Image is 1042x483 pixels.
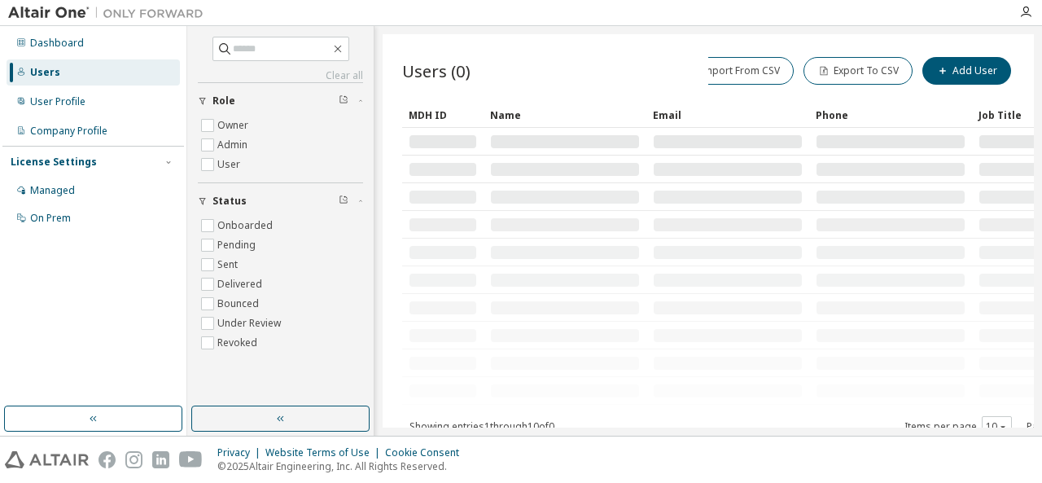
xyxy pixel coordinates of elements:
[212,94,235,108] span: Role
[198,83,363,119] button: Role
[217,235,259,255] label: Pending
[30,66,60,79] div: Users
[217,446,265,459] div: Privacy
[409,102,477,128] div: MDH ID
[217,459,469,473] p: © 2025 Altair Engineering, Inc. All Rights Reserved.
[217,116,252,135] label: Owner
[217,274,265,294] label: Delivered
[99,451,116,468] img: facebook.svg
[402,59,471,82] span: Users (0)
[904,416,1012,437] span: Items per page
[490,102,640,128] div: Name
[179,451,203,468] img: youtube.svg
[922,57,1011,85] button: Add User
[217,135,251,155] label: Admin
[217,155,243,174] label: User
[212,195,247,208] span: Status
[670,57,794,85] button: Import From CSV
[5,451,89,468] img: altair_logo.svg
[30,95,85,108] div: User Profile
[816,102,965,128] div: Phone
[152,451,169,468] img: linkedin.svg
[198,183,363,219] button: Status
[339,195,348,208] span: Clear filter
[986,420,1008,433] button: 10
[217,314,284,333] label: Under Review
[8,5,212,21] img: Altair One
[409,419,554,433] span: Showing entries 1 through 10 of 0
[385,446,469,459] div: Cookie Consent
[217,216,276,235] label: Onboarded
[803,57,913,85] button: Export To CSV
[30,37,84,50] div: Dashboard
[217,294,262,314] label: Bounced
[265,446,385,459] div: Website Terms of Use
[339,94,348,108] span: Clear filter
[30,212,71,225] div: On Prem
[198,69,363,82] a: Clear all
[217,333,260,353] label: Revoked
[653,102,803,128] div: Email
[125,451,142,468] img: instagram.svg
[30,184,75,197] div: Managed
[30,125,107,138] div: Company Profile
[217,255,241,274] label: Sent
[11,156,97,169] div: License Settings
